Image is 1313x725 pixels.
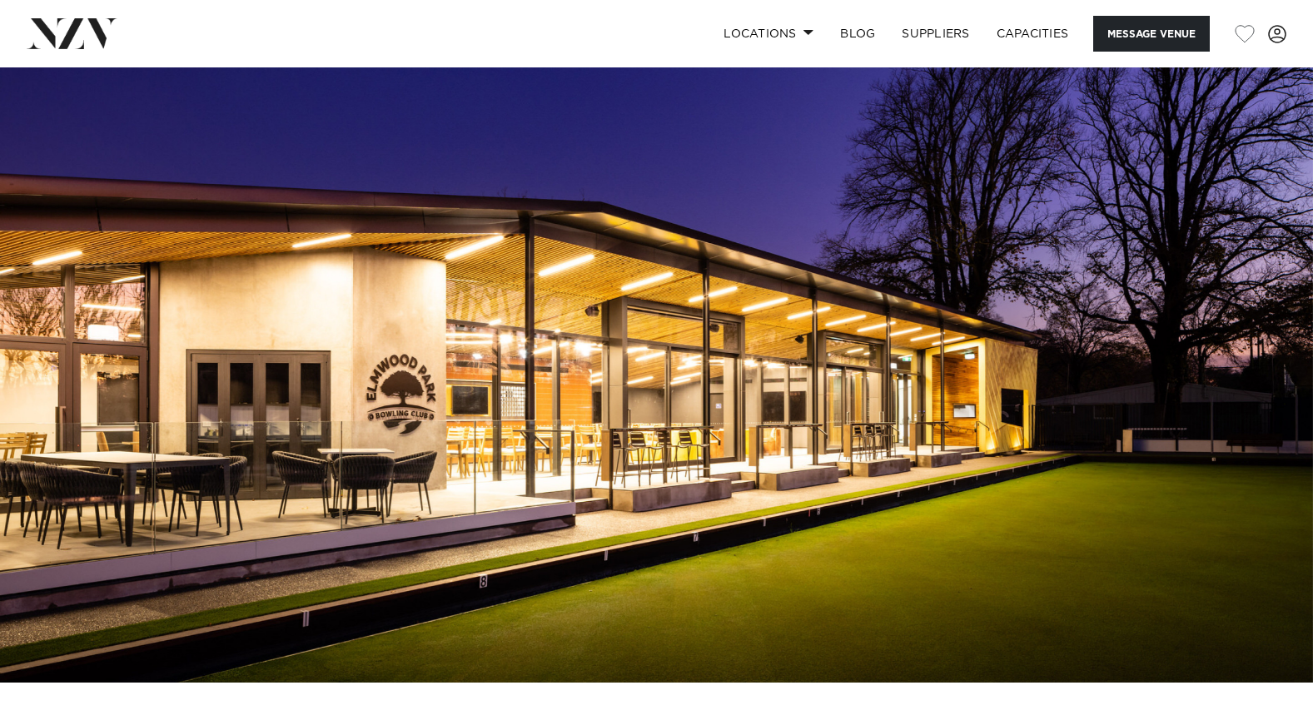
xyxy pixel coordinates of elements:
[27,18,117,48] img: nzv-logo.png
[983,16,1082,52] a: Capacities
[1093,16,1210,52] button: Message Venue
[827,16,888,52] a: BLOG
[710,16,827,52] a: Locations
[888,16,982,52] a: SUPPLIERS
